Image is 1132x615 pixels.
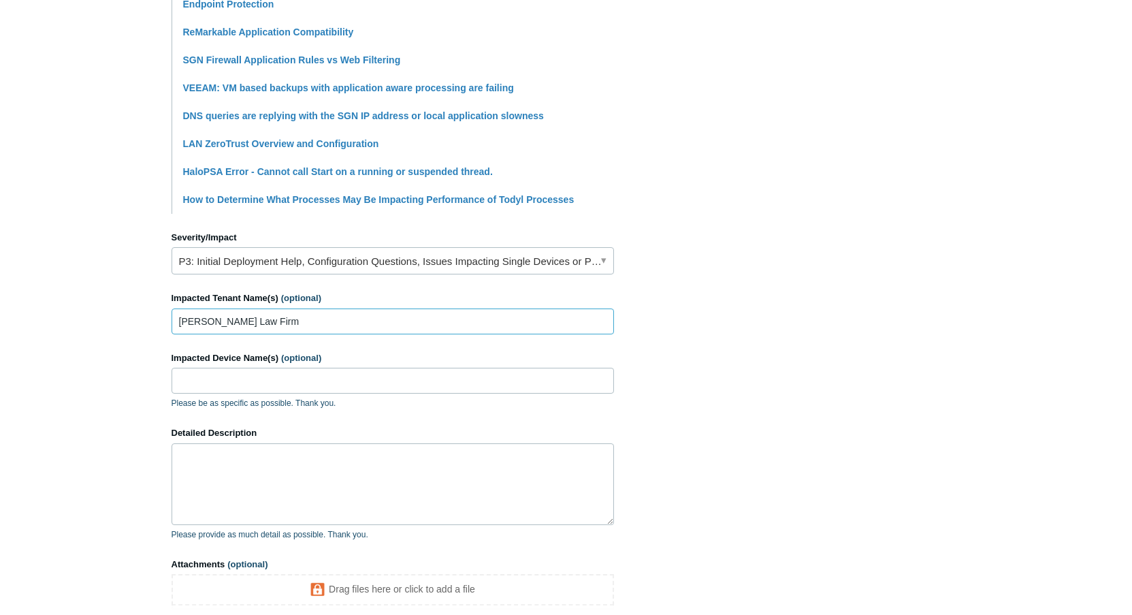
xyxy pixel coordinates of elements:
a: How to Determine What Processes May Be Impacting Performance of Todyl Processes [183,194,575,205]
a: DNS queries are replying with the SGN IP address or local application slowness [183,110,544,121]
span: (optional) [227,559,268,569]
a: P3: Initial Deployment Help, Configuration Questions, Issues Impacting Single Devices or Past Out... [172,247,614,274]
a: VEEAM: VM based backups with application aware processing are failing [183,82,514,93]
label: Attachments [172,558,614,571]
p: Please provide as much detail as possible. Thank you. [172,529,614,541]
label: Impacted Device Name(s) [172,351,614,365]
label: Detailed Description [172,426,614,440]
a: LAN ZeroTrust Overview and Configuration [183,138,379,149]
span: (optional) [281,353,321,363]
p: Please be as specific as possible. Thank you. [172,397,614,409]
label: Impacted Tenant Name(s) [172,291,614,305]
label: Severity/Impact [172,231,614,245]
a: HaloPSA Error - Cannot call Start on a running or suspended thread. [183,166,493,177]
span: (optional) [281,293,321,303]
a: ReMarkable Application Compatibility [183,27,354,37]
a: SGN Firewall Application Rules vs Web Filtering [183,54,401,65]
